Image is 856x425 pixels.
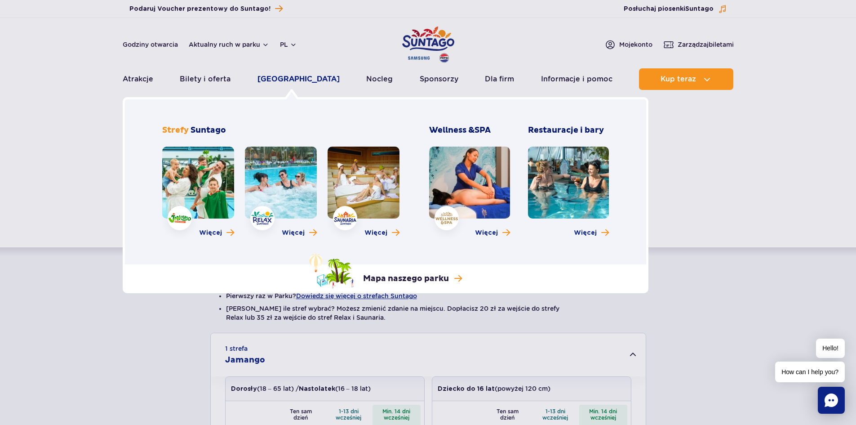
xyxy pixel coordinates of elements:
span: Zarządzaj biletami [678,40,734,49]
span: Więcej [475,228,498,237]
a: [GEOGRAPHIC_DATA] [257,68,340,90]
span: Kup teraz [661,75,696,83]
a: Zarządzajbiletami [663,39,734,50]
a: Godziny otwarcia [123,40,178,49]
a: Więcej o strefie Jamango [199,228,234,237]
span: Suntago [191,125,226,135]
a: Informacje i pomoc [541,68,612,90]
span: Więcej [364,228,387,237]
a: Sponsorzy [420,68,458,90]
span: Więcej [199,228,222,237]
span: SPA [475,125,491,135]
p: Mapa naszego parku [363,273,449,284]
a: Więcej o Restauracje i bary [574,228,609,237]
span: Wellness & [429,125,491,135]
a: Bilety i oferta [180,68,231,90]
a: Mapa naszego parku [309,254,462,289]
span: Strefy [162,125,189,135]
button: Aktualny ruch w parku [189,41,269,48]
a: Więcej o strefie Relax [282,228,317,237]
a: Mojekonto [605,39,652,50]
div: Chat [818,387,845,414]
span: Więcej [282,228,305,237]
span: How can I help you? [775,362,845,382]
span: Hello! [816,339,845,358]
span: Więcej [574,228,597,237]
a: Więcej o Wellness & SPA [475,228,510,237]
button: Kup teraz [639,68,733,90]
a: Dla firm [485,68,514,90]
h3: Restauracje i bary [528,125,609,136]
span: Moje konto [619,40,652,49]
a: Więcej o strefie Saunaria [364,228,399,237]
a: Nocleg [366,68,393,90]
a: Atrakcje [123,68,153,90]
button: pl [280,40,297,49]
